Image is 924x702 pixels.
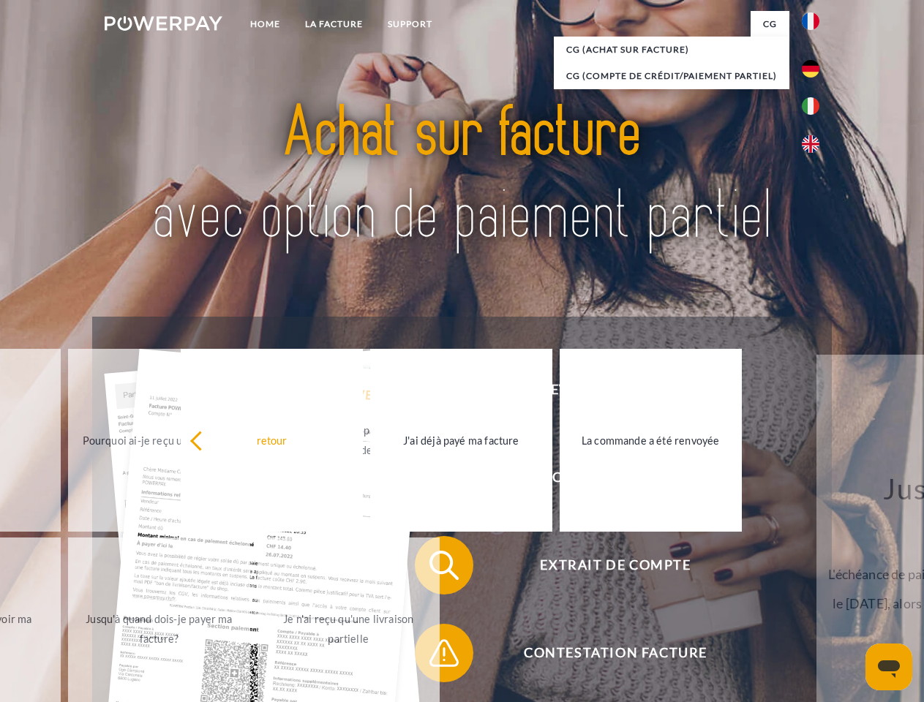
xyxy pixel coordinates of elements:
[436,536,795,595] span: Extrait de compte
[293,11,375,37] a: LA FACTURE
[375,11,445,37] a: Support
[802,97,819,115] img: it
[554,37,789,63] a: CG (achat sur facture)
[802,135,819,153] img: en
[266,609,431,649] div: Je n'ai reçu qu'une livraison partielle
[77,609,241,649] div: Jusqu'à quand dois-je payer ma facture?
[415,536,795,595] button: Extrait de compte
[802,60,819,78] img: de
[802,12,819,30] img: fr
[238,11,293,37] a: Home
[105,16,222,31] img: logo-powerpay-white.svg
[140,70,784,280] img: title-powerpay_fr.svg
[415,624,795,682] button: Contestation Facture
[751,11,789,37] a: CG
[865,643,912,690] iframe: Bouton de lancement de la fenêtre de messagerie
[379,430,544,450] div: J'ai déjà payé ma facture
[436,624,795,682] span: Contestation Facture
[554,63,789,89] a: CG (Compte de crédit/paiement partiel)
[189,430,354,450] div: retour
[568,430,733,450] div: La commande a été renvoyée
[77,430,241,450] div: Pourquoi ai-je reçu une facture?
